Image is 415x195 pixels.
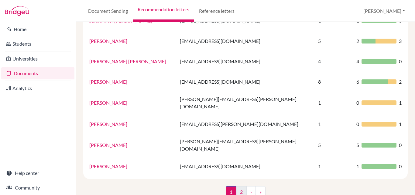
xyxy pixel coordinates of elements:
td: [PERSON_NAME][EMAIL_ADDRESS][PERSON_NAME][DOMAIN_NAME] [176,134,314,156]
a: [PERSON_NAME] [89,100,127,106]
td: 5 [314,134,353,156]
td: [EMAIL_ADDRESS][PERSON_NAME][DOMAIN_NAME] [176,114,314,134]
span: 2 [399,78,402,85]
span: 1 [356,163,359,170]
span: 4 [356,58,359,65]
a: [PERSON_NAME] [89,38,127,44]
td: [EMAIL_ADDRESS][DOMAIN_NAME] [176,31,314,51]
td: 1 [314,156,353,176]
span: 1 [399,120,402,128]
td: [PERSON_NAME][EMAIL_ADDRESS][PERSON_NAME][DOMAIN_NAME] [176,92,314,114]
td: [EMAIL_ADDRESS][DOMAIN_NAME] [176,156,314,176]
img: Bridge-U [5,6,29,16]
a: [PERSON_NAME] [89,142,127,148]
td: 4 [314,51,353,71]
td: 8 [314,71,353,92]
span: 1 [399,99,402,106]
td: 1 [314,92,353,114]
a: Julbrainner [PERSON_NAME] [89,18,152,23]
a: Help center [1,167,74,179]
span: 6 [356,78,359,85]
td: 1 [314,114,353,134]
span: 2 [356,37,359,45]
td: [EMAIL_ADDRESS][DOMAIN_NAME] [176,51,314,71]
button: [PERSON_NAME] [361,5,408,17]
a: Documents [1,67,74,79]
a: [PERSON_NAME] [89,163,127,169]
td: 5 [314,31,353,51]
td: [EMAIL_ADDRESS][DOMAIN_NAME] [176,71,314,92]
a: [PERSON_NAME] [89,121,127,127]
span: 3 [399,37,402,45]
span: 0 [399,163,402,170]
span: 0 [399,141,402,149]
a: Universities [1,53,74,65]
a: Students [1,38,74,50]
span: 0 [356,120,359,128]
span: 0 [399,58,402,65]
span: 5 [356,141,359,149]
a: [PERSON_NAME] [89,79,127,85]
a: Community [1,182,74,194]
a: [PERSON_NAME] [PERSON_NAME] [89,58,166,64]
span: 0 [356,99,359,106]
a: Analytics [1,82,74,94]
a: Home [1,23,74,35]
